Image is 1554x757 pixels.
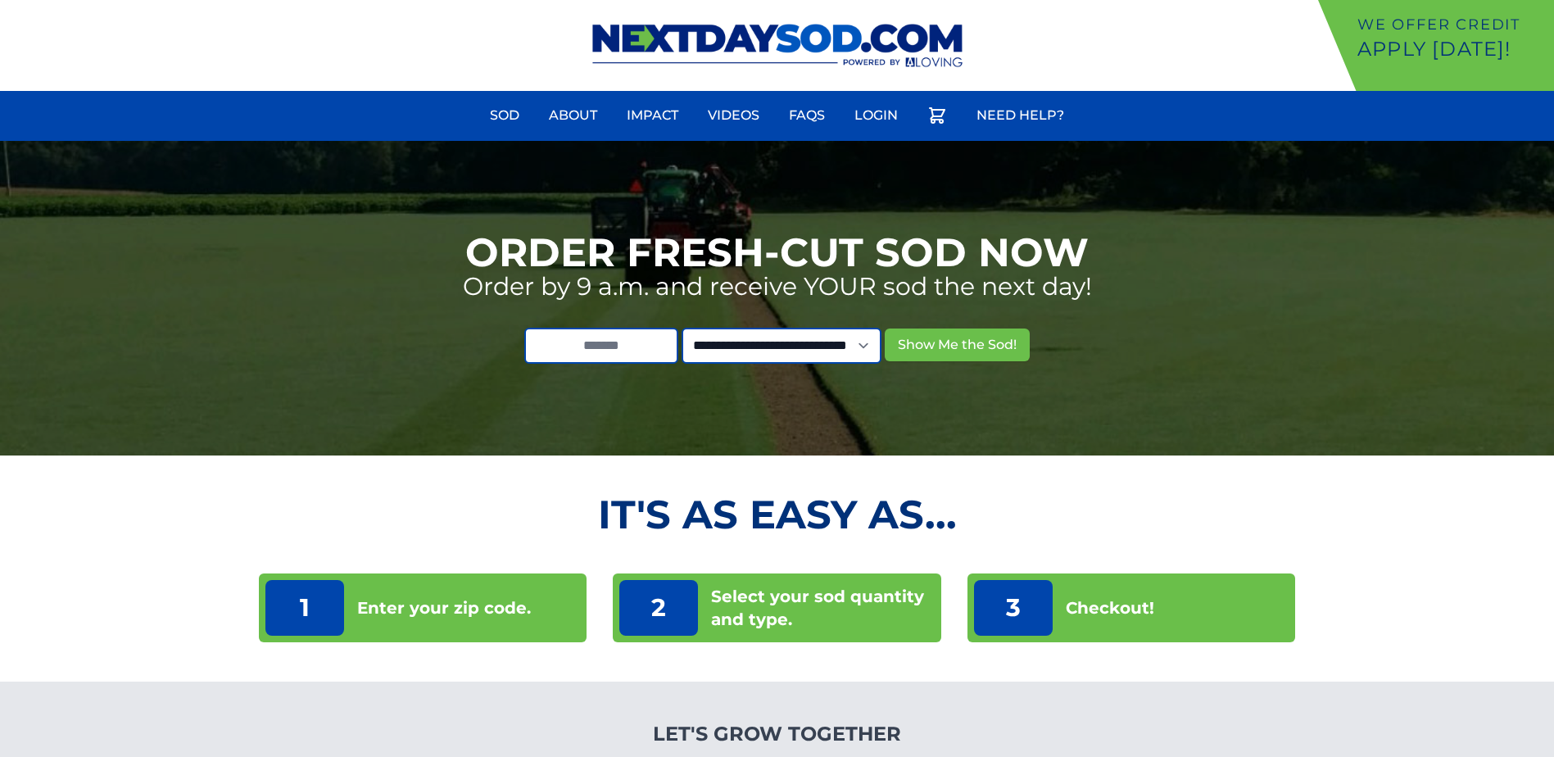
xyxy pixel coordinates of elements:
a: Need Help? [967,96,1074,135]
p: We offer Credit [1357,13,1547,36]
p: 1 [265,580,344,636]
p: Order by 9 a.m. and receive YOUR sod the next day! [463,272,1092,301]
p: Apply [DATE]! [1357,36,1547,62]
p: 2 [619,580,698,636]
a: Login [845,96,908,135]
h1: Order Fresh-Cut Sod Now [465,233,1089,272]
a: About [539,96,607,135]
a: FAQs [779,96,835,135]
p: Checkout! [1066,596,1154,619]
button: Show Me the Sod! [885,329,1030,361]
p: Enter your zip code. [357,596,531,619]
h4: Let's Grow Together [565,721,989,747]
a: Impact [617,96,688,135]
p: Select your sod quantity and type. [711,585,934,631]
a: Sod [480,96,529,135]
p: 3 [974,580,1053,636]
a: Videos [698,96,769,135]
h2: It's as Easy As... [259,495,1295,534]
